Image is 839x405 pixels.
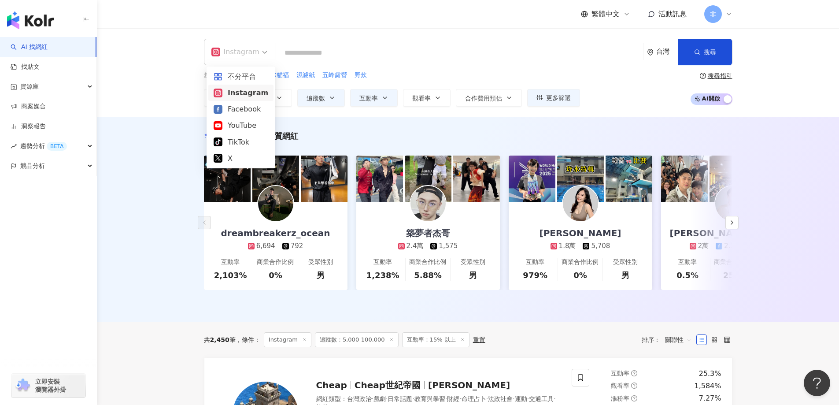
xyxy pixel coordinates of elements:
[546,94,571,101] span: 更多篩選
[488,395,513,402] span: 法政社會
[252,156,299,202] img: post-image
[710,9,716,19] span: 非
[412,95,431,102] span: 觀看率
[462,395,486,402] span: 命理占卜
[296,71,315,80] span: 濕濾紙
[486,395,488,402] span: ·
[301,156,347,202] img: post-image
[714,258,751,267] div: 商業合作比例
[661,227,805,239] div: [PERSON_NAME] [PERSON_NAME]
[7,11,54,29] img: logo
[214,120,268,131] div: YouTube
[11,63,40,71] a: 找貼文
[465,95,502,102] span: 合作費用預估
[403,89,451,107] button: 觀看率
[221,258,240,267] div: 互動率
[11,43,48,52] a: searchAI 找網紅
[11,143,17,149] span: rise
[557,156,604,202] img: post-image
[315,332,399,347] span: 追蹤數：5,000-100,000
[439,242,458,251] div: 1,575
[676,270,699,281] div: 0.5%
[656,48,678,56] div: 台灣
[473,336,485,343] div: 重置
[515,395,527,402] span: 運動
[563,186,598,221] img: KOL Avatar
[559,242,576,251] div: 1.8萬
[529,395,554,402] span: 交通工具
[526,258,544,267] div: 互動率
[258,186,293,221] img: KOL Avatar
[428,380,510,390] span: [PERSON_NAME]
[269,270,282,281] div: 0%
[256,242,275,251] div: 6,694
[402,332,469,347] span: 互動率：15% 以上
[647,49,654,56] span: environment
[724,242,741,251] div: 2.3萬
[355,380,421,390] span: Cheap世紀帝國
[204,336,236,343] div: 共 筆
[366,270,399,281] div: 1,238%
[699,369,721,379] div: 25.3%
[316,380,347,390] span: Cheap
[322,71,347,80] span: 五峰露營
[410,186,446,221] img: KOL Avatar
[214,72,222,81] span: appstore
[621,270,629,281] div: 男
[350,89,398,107] button: 互動率
[804,370,830,396] iframe: Help Scout Beacon - Open
[661,156,708,202] img: post-image
[631,370,637,376] span: question-circle
[20,156,45,176] span: 競品分析
[445,395,447,402] span: ·
[236,336,260,343] span: 條件 ：
[356,156,403,202] img: post-image
[386,395,388,402] span: ·
[373,258,392,267] div: 互動率
[214,71,268,82] div: 不分平台
[704,48,716,56] span: 搜尋
[606,156,652,202] img: post-image
[412,395,414,402] span: ·
[214,137,268,148] div: TikTok
[527,89,580,107] button: 更多篩選
[307,95,325,102] span: 追蹤數
[642,333,696,347] div: 排序：
[204,71,247,80] span: 您可能感興趣：
[613,258,638,267] div: 受眾性別
[347,395,372,402] span: 台灣政治
[356,202,500,290] a: 築夢者杰哥2.4萬1,575互動率1,238%商業合作比例5.88%受眾性別男
[214,87,268,98] div: Instagram
[407,242,424,251] div: 2.4萬
[264,332,311,347] span: Instagram
[509,156,555,202] img: post-image
[678,39,732,65] button: 搜尋
[591,9,620,19] span: 繁體中文
[447,395,459,402] span: 財經
[297,89,345,107] button: 追蹤數
[700,73,706,79] span: question-circle
[523,270,547,281] div: 979%
[710,156,756,202] img: post-image
[397,227,459,239] div: 築夢者杰哥
[699,394,721,403] div: 7.27%
[453,156,500,202] img: post-image
[214,153,268,164] div: X
[665,333,691,347] span: 關聯性
[469,270,477,281] div: 男
[14,379,31,393] img: chrome extension
[354,71,367,80] button: 野炊
[20,77,39,97] span: 資源庫
[531,227,630,239] div: [PERSON_NAME]
[694,381,721,391] div: 1,584%
[355,71,367,80] span: 野炊
[513,395,514,402] span: ·
[317,270,325,281] div: 男
[723,270,742,281] div: 25%
[573,270,587,281] div: 0%
[456,89,522,107] button: 合作費用預估
[631,395,637,401] span: question-circle
[715,186,750,221] img: KOL Avatar
[611,370,629,377] span: 互動率
[204,89,245,107] button: 類型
